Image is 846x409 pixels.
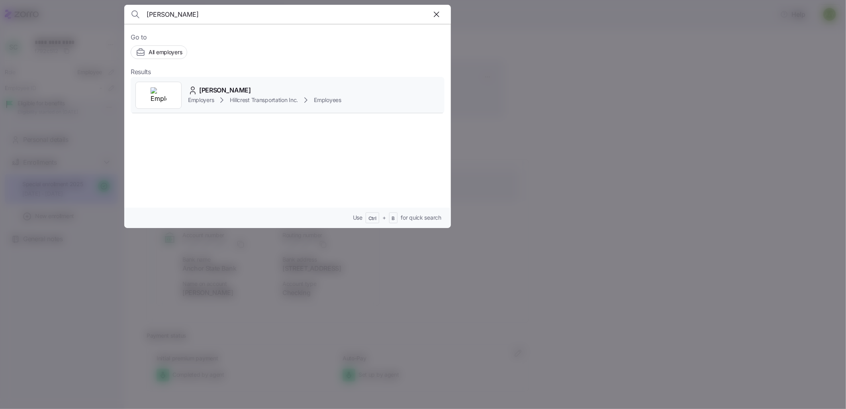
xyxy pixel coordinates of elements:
span: + [382,214,386,222]
span: B [392,215,395,222]
span: [PERSON_NAME] [199,85,251,95]
span: Hillcrest Transportation Inc. [230,96,298,104]
span: Use [353,214,362,222]
button: All employers [131,45,187,59]
span: Employers [188,96,214,104]
span: for quick search [401,214,441,222]
span: Ctrl [368,215,376,222]
span: All employers [149,48,182,56]
span: Results [131,67,151,77]
span: Employees [314,96,341,104]
img: Employer logo [151,87,166,103]
span: Go to [131,32,445,42]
